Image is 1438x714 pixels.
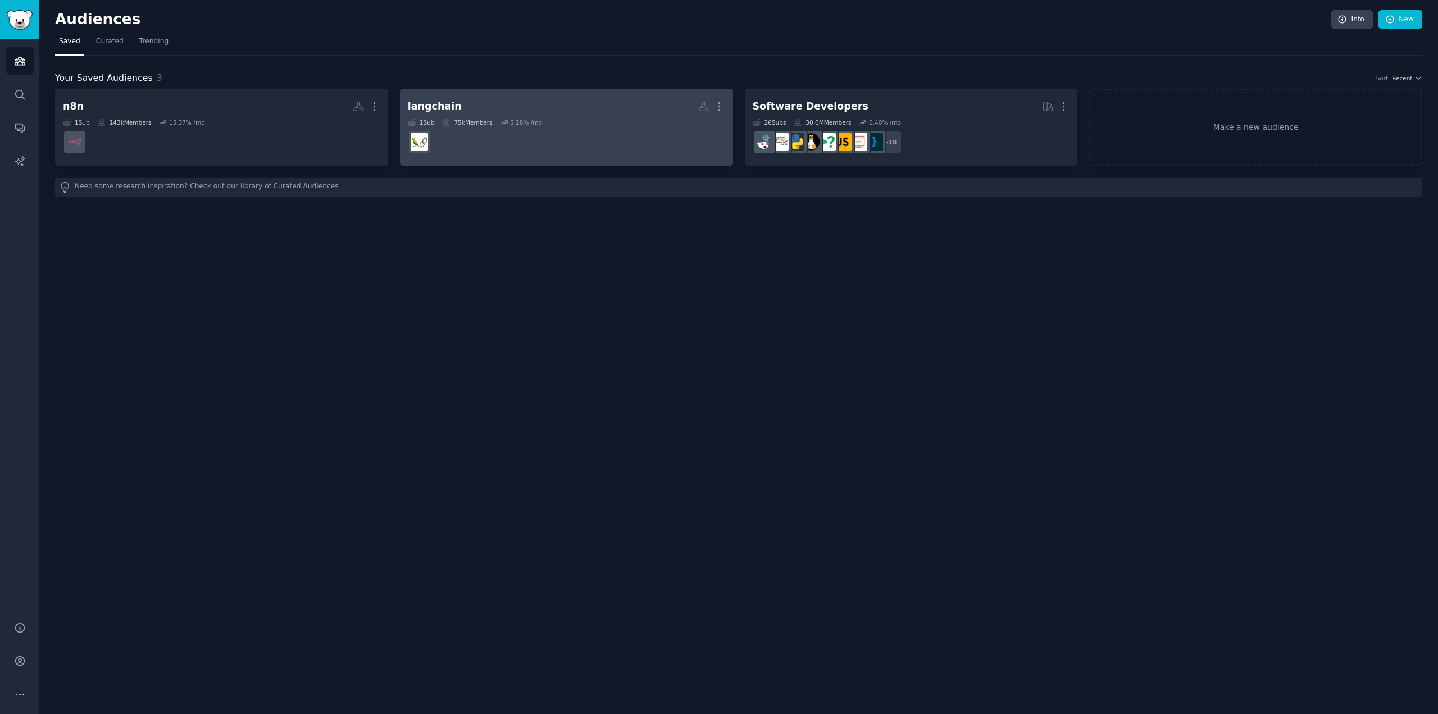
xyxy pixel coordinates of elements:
a: New [1378,10,1422,29]
div: Need some research inspiration? Check out our library of [55,178,1422,197]
img: GummySearch logo [7,10,33,30]
button: Recent [1392,74,1422,82]
a: Make a new audience [1089,89,1422,166]
div: Software Developers [753,99,868,113]
div: langchain [408,99,462,113]
span: Recent [1392,74,1412,82]
div: 0.40 % /mo [869,119,901,126]
a: Trending [135,33,172,56]
img: javascript [834,133,852,151]
span: Curated [96,37,124,47]
a: Software Developers26Subs30.0MMembers0.40% /mo+18programmingwebdevjavascriptcscareerquestionslinu... [745,89,1078,166]
h2: Audiences [55,11,1331,29]
img: n8n [66,133,84,151]
div: 26 Sub s [753,119,786,126]
a: Info [1331,10,1373,29]
img: cscareerquestions [818,133,836,151]
span: Your Saved Audiences [55,71,153,85]
div: 1 Sub [408,119,435,126]
a: langchain1Sub75kMembers5.28% /moLangChain [400,89,733,166]
img: linux [803,133,820,151]
div: 143k Members [98,119,152,126]
div: n8n [63,99,84,113]
div: Sort [1376,74,1389,82]
img: reactjs [756,133,773,151]
a: Saved [55,33,84,56]
span: Saved [59,37,80,47]
span: 3 [157,72,162,83]
img: Python [787,133,804,151]
div: 1 Sub [63,119,90,126]
img: programming [866,133,883,151]
a: Curated Audiences [274,181,339,193]
div: 75k Members [442,119,492,126]
div: + 18 [879,130,902,154]
img: learnpython [771,133,789,151]
div: 30.0M Members [794,119,851,126]
img: LangChain [411,133,428,151]
span: Trending [139,37,169,47]
div: 15.37 % /mo [169,119,205,126]
a: Curated [92,33,128,56]
img: webdev [850,133,867,151]
div: 5.28 % /mo [510,119,542,126]
a: n8n1Sub143kMembers15.37% /mon8n [55,89,388,166]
